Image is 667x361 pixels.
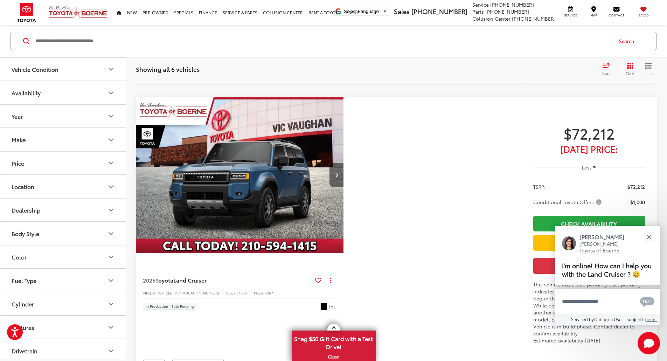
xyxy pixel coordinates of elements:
[12,160,24,166] div: Price
[0,58,126,81] button: Vehicle ConditionVehicle Condition
[411,7,467,16] span: [PHONE_NUMBER]
[0,81,126,104] button: AvailabilityAvailability
[0,105,126,127] button: YearYear
[0,316,126,339] button: FeaturesFeatures
[107,300,115,308] div: Cylinder
[107,136,115,144] div: Make
[107,229,115,238] div: Body Style
[383,9,387,14] span: ▼
[0,269,126,292] button: Fuel TypeFuel Type
[12,183,34,190] div: Location
[12,136,26,143] div: Make
[12,113,23,119] div: Year
[472,1,489,8] span: Service
[330,277,331,283] span: dropdown dots
[618,62,640,76] button: Grid View
[571,316,594,322] span: Serviced by
[12,347,37,354] div: Drivetrain
[485,8,529,15] span: [PHONE_NUMBER]
[155,276,173,284] span: Toyota
[146,305,194,308] span: In Production - Sale Pending
[640,62,657,76] button: List View
[12,254,27,260] div: Color
[107,347,115,355] div: Drivetrain
[12,230,39,237] div: Body Style
[533,281,645,344] div: This vehicle has a sale pending. Sale pending indicates a customer has either reserved or begun t...
[594,316,614,322] a: Gubagoo.
[533,199,603,206] span: Conditional Toyota Offers
[579,241,631,254] p: [PERSON_NAME] Toyota of Boerne
[630,199,645,206] span: $1,000
[107,253,115,261] div: Color
[0,128,126,151] button: MakeMake
[381,9,381,14] span: ​
[563,13,578,18] span: Service
[490,1,534,8] span: [PHONE_NUMBER]
[0,199,126,221] button: DealershipDealership
[0,292,126,315] button: CylinderCylinder
[324,274,336,286] button: Actions
[586,13,601,18] span: Map
[329,303,336,310] span: Int.
[173,276,207,284] span: Land Cruiser
[533,235,645,251] a: Value Your Trade
[329,163,343,187] button: Next image
[599,62,618,76] button: Select sort value
[35,33,612,49] input: Search by Make, Model, or Keyword
[136,97,344,253] div: 2025 Toyota Land Cruiser Land Cruiser 0
[0,175,126,198] button: LocationLocation
[107,65,115,74] div: Vehicle Condition
[512,15,556,22] span: [PHONE_NUMBER]
[641,229,656,244] button: Close
[265,290,273,296] span: 6167
[533,199,604,206] button: Conditional Toyota Offers
[394,7,410,16] span: Sales
[150,290,219,296] span: [US_VEHICLE_IDENTIFICATION_NUMBER]
[320,303,327,310] span: Black Leather
[107,89,115,97] div: Availability
[136,65,200,73] span: Showing all 6 vehicles
[645,70,652,76] span: List
[12,207,40,213] div: Dealership
[533,258,645,273] button: Get Price Now
[107,323,115,332] div: Features
[12,277,36,284] div: Fuel Type
[555,226,660,325] div: Close[PERSON_NAME][PERSON_NAME] Toyota of BoerneI'm online! How can I help you with the Land Crui...
[533,216,645,231] a: Check Availability
[533,124,645,142] span: $72,212
[107,182,115,191] div: Location
[609,13,624,18] span: Contact
[602,70,610,76] span: Sort
[107,206,115,214] div: Dealership
[533,183,546,190] span: TSRP:
[579,233,631,241] p: [PERSON_NAME]
[582,164,591,171] span: Less
[226,290,236,296] span: Stock:
[12,66,58,72] div: Vehicle Condition
[626,70,634,76] span: Grid
[236,290,247,296] span: 54759
[0,222,126,245] button: Body StyleBody Style
[472,15,510,22] span: Collision Center
[640,296,654,307] svg: Text
[627,183,645,190] span: $72,212
[12,300,34,307] div: Cylinder
[344,9,379,14] span: Select Language
[636,13,651,18] span: Saved
[143,276,155,284] span: 2025
[107,276,115,285] div: Fuel Type
[136,97,344,254] img: 2025 Toyota Land Cruiser FT4WD
[107,112,115,120] div: Year
[614,316,646,322] span: Use is subject to
[12,89,41,96] div: Availability
[562,261,652,278] span: I'm online! How can I help you with the Land Cruiser ? 😀
[533,145,645,152] span: [DATE] Price:
[292,331,375,353] span: Snag $50 Gift Card with a Test Drive!
[579,161,600,174] button: Less
[0,245,126,268] button: ColorColor
[555,289,660,314] textarea: Type your message
[143,290,150,296] span: VIN:
[646,316,658,322] a: Terms
[12,324,34,331] div: Features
